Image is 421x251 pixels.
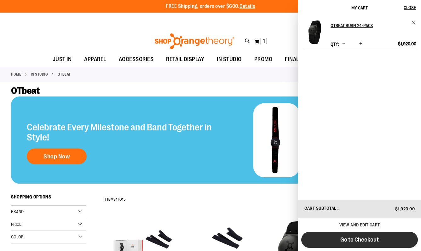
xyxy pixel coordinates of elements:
h2: Celebrate Every Milestone and Band Together in Style! [27,122,226,142]
h2: OTbeat Burn 24-pack [331,20,408,31]
span: Brand [11,209,24,214]
span: PROMO [254,52,273,66]
span: Shop Now [43,153,70,160]
span: $1,920.00 [395,206,415,211]
strong: Shopping Options [11,191,86,206]
button: Increase product quantity [358,41,364,47]
span: Color [11,234,24,239]
span: JUST IN [53,52,72,66]
h2: Items to [105,195,126,204]
span: Price [11,222,21,227]
a: OTbeat Burn 24-pack [303,20,326,48]
p: FREE Shipping, orders over $600. [166,3,255,10]
span: APPAREL [84,52,106,66]
span: Cart Subtotal [304,206,337,211]
button: Go to Checkout [301,232,418,248]
strong: OTbeat [58,71,71,77]
span: RETAIL DISPLAY [166,52,204,66]
span: 1 [116,197,118,202]
a: IN STUDIO [211,52,248,66]
span: 15 [122,197,126,202]
a: Shop Now [27,148,87,164]
a: PROMO [248,52,279,67]
img: OTbeat Burn 24-pack [303,20,326,44]
span: IN STUDIO [217,52,242,66]
span: OTbeat [11,85,39,96]
a: Details [239,3,255,9]
span: 1 [263,38,265,44]
a: OTbeat Burn 24-pack [331,20,416,31]
button: Decrease product quantity [341,41,347,47]
a: ACCESSORIES [112,52,160,67]
img: Shop Orangetheory [154,33,235,49]
span: My Cart [351,5,368,10]
li: Product [303,20,416,50]
a: Remove item [412,20,416,25]
span: Go to Checkout [340,236,379,243]
span: Close [404,5,416,10]
a: JUST IN [46,52,78,67]
label: Qty [331,42,339,47]
a: IN STUDIO [31,71,48,77]
a: RETAIL DISPLAY [160,52,211,67]
a: Home [11,71,21,77]
a: APPAREL [78,52,112,67]
span: ACCESSORIES [119,52,154,66]
a: FINAL PUSH SALE [279,52,334,67]
span: FINAL PUSH SALE [285,52,327,66]
a: View and edit cart [339,222,380,227]
span: $1,920.00 [398,41,416,47]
